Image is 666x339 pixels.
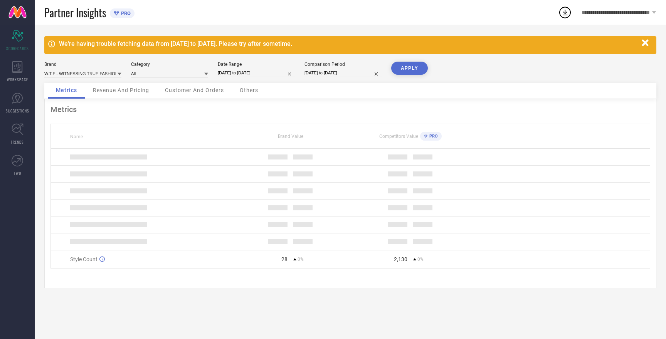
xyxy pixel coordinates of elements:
[44,62,121,67] div: Brand
[131,62,208,67] div: Category
[218,69,295,77] input: Select date range
[417,257,424,262] span: 0%
[304,69,382,77] input: Select comparison period
[218,62,295,67] div: Date Range
[240,87,258,93] span: Others
[6,108,29,114] span: SUGGESTIONS
[6,45,29,51] span: SCORECARDS
[281,256,288,262] div: 28
[93,87,149,93] span: Revenue And Pricing
[119,10,131,16] span: PRO
[427,134,438,139] span: PRO
[278,134,303,139] span: Brand Value
[7,77,28,82] span: WORKSPACE
[379,134,418,139] span: Competitors Value
[165,87,224,93] span: Customer And Orders
[11,139,24,145] span: TRENDS
[50,105,650,114] div: Metrics
[70,134,83,139] span: Name
[394,256,407,262] div: 2,130
[304,62,382,67] div: Comparison Period
[14,170,21,176] span: FWD
[59,40,638,47] div: We're having trouble fetching data from [DATE] to [DATE]. Please try after sometime.
[70,256,98,262] span: Style Count
[56,87,77,93] span: Metrics
[298,257,304,262] span: 0%
[44,5,106,20] span: Partner Insights
[391,62,428,75] button: APPLY
[558,5,572,19] div: Open download list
